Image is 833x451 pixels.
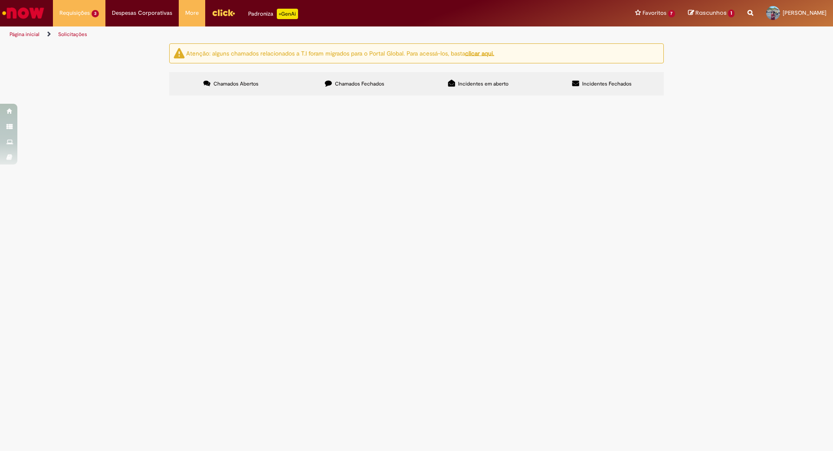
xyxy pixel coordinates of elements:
a: Solicitações [58,31,87,38]
a: clicar aqui. [465,49,494,57]
a: Página inicial [10,31,39,38]
span: Despesas Corporativas [112,9,172,17]
span: 3 [92,10,99,17]
span: Chamados Abertos [213,80,259,87]
span: More [185,9,199,17]
span: Requisições [59,9,90,17]
span: Incidentes em aberto [458,80,508,87]
span: Favoritos [643,9,666,17]
span: 7 [668,10,676,17]
p: +GenAi [277,9,298,19]
img: ServiceNow [1,4,46,22]
span: 1 [728,10,735,17]
div: Padroniza [248,9,298,19]
span: [PERSON_NAME] [783,9,826,16]
a: Rascunhos [688,9,735,17]
ng-bind-html: Atenção: alguns chamados relacionados a T.I foram migrados para o Portal Global. Para acessá-los,... [186,49,494,57]
span: Incidentes Fechados [582,80,632,87]
span: Chamados Fechados [335,80,384,87]
img: click_logo_yellow_360x200.png [212,6,235,19]
ul: Trilhas de página [7,26,549,43]
span: Rascunhos [695,9,727,17]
